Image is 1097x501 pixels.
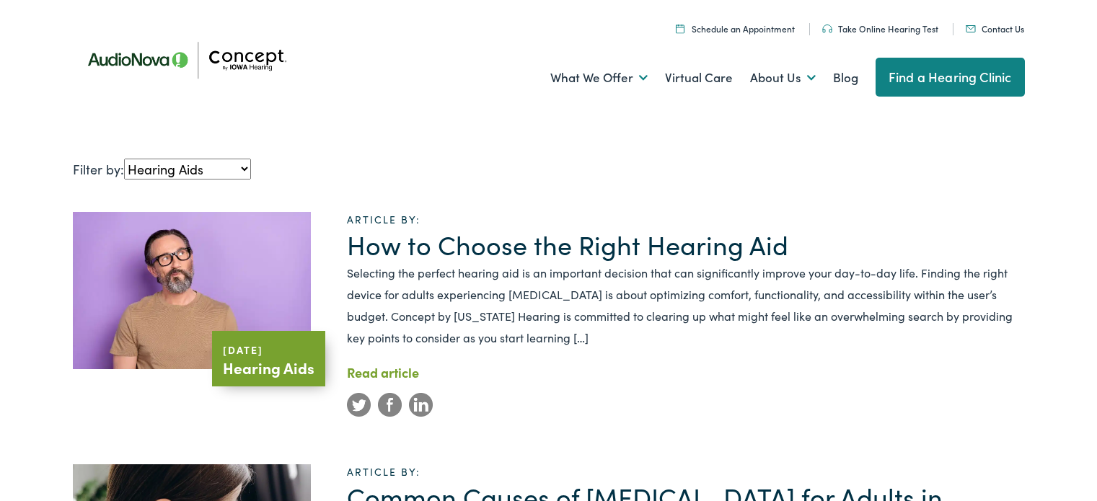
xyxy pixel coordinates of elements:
[550,51,648,105] a: What We Offer
[822,22,938,35] a: Take Online Hearing Test
[833,51,858,105] a: Blog
[223,357,314,378] a: Hearing Aids
[347,226,788,262] a: How to Choose the Right Hearing Aid
[966,25,976,32] img: utility icon
[822,25,832,33] img: utility icon
[750,51,816,105] a: About Us
[676,22,795,35] a: Schedule an Appointment
[347,363,419,381] a: Read article
[347,393,371,417] img: Twitter social media icon in SVG format
[676,24,684,33] img: A calendar icon to schedule an appointment at Concept by Iowa Hearing.
[665,51,733,105] a: Virtual Care
[876,58,1025,97] a: Find a Hearing Clinic
[347,262,1025,348] p: Selecting the perfect hearing aid is an important decision that can significantly improve your da...
[73,159,1025,179] div: Filter by:
[347,212,1025,226] p: ARTICLE BY:
[409,393,433,417] img: LinkedIn social media icon in SVG format
[378,393,402,417] img: Facebook social media icon in SVG format
[223,342,263,357] time: [DATE]
[347,464,1025,479] p: ARTICLE BY:
[966,22,1024,35] a: Contact Us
